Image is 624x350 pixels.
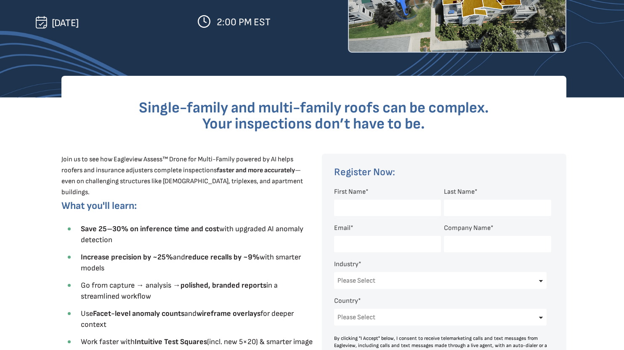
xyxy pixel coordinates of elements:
[444,188,475,196] span: Last Name
[81,253,173,262] strong: Increase precision by ~25%
[334,166,395,178] span: Register Now:
[334,224,351,232] span: Email
[217,166,295,174] strong: faster and more accurately
[61,155,303,196] span: Join us to see how Eagleview Assess™ Drone for Multi-Family powered by AI helps roofers and insur...
[185,253,260,262] strong: reduce recalls by ~9%
[202,115,425,133] span: Your inspections don’t have to be.
[81,309,294,329] span: Use and for deeper context
[334,188,366,196] span: First Name
[61,200,137,212] span: What you'll learn:
[135,337,207,346] strong: Intuitive Test Squares
[93,309,184,318] strong: Facet-level anomaly counts
[139,99,489,117] span: Single-family and multi-family roofs can be complex.
[81,224,303,244] span: with upgraded AI anomaly detection
[81,281,278,301] span: Go from capture → analysis → in a streamlined workflow
[196,309,260,318] strong: wireframe overlays
[444,224,491,232] span: Company Name
[217,16,271,28] span: 2:00 PM EST
[334,260,358,268] span: Industry
[81,253,301,273] span: and with smarter models
[334,297,358,305] span: Country
[181,281,266,290] strong: polished, branded reports
[81,224,219,233] strong: Save 25–30% on inference time and cost
[52,17,79,29] span: [DATE]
